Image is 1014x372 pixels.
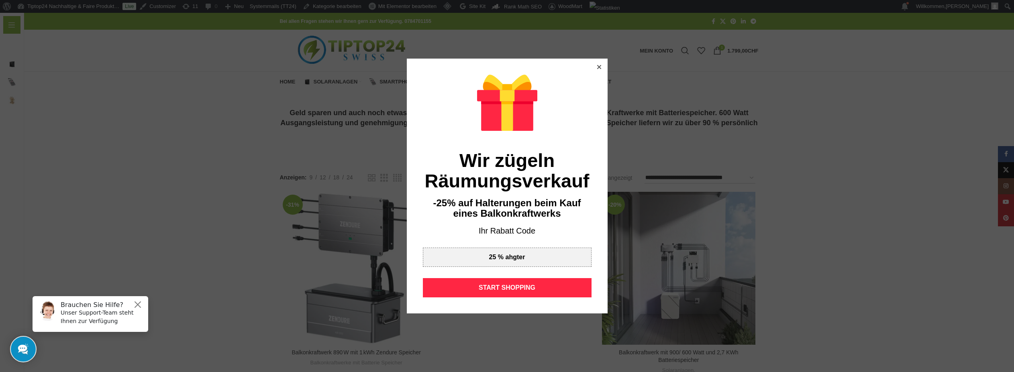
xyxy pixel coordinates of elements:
h6: Brauchen Sie Hilfe? [35,11,117,19]
div: Wir zügeln Räumungsverkauf [423,150,592,191]
div: START SHOPPING [423,278,592,297]
div: Ihr Rabatt Code [423,226,592,237]
div: 25 % ahgter [489,254,525,260]
div: 25 % ahgter [423,248,592,267]
div: -25% auf Halterungen beim Kauf eines Balkonkraftwerks [423,198,592,219]
button: Close [107,10,116,20]
img: Customer service [11,11,31,31]
p: Unser Support-Team steht Ihnen zur Verfügung [35,19,117,36]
